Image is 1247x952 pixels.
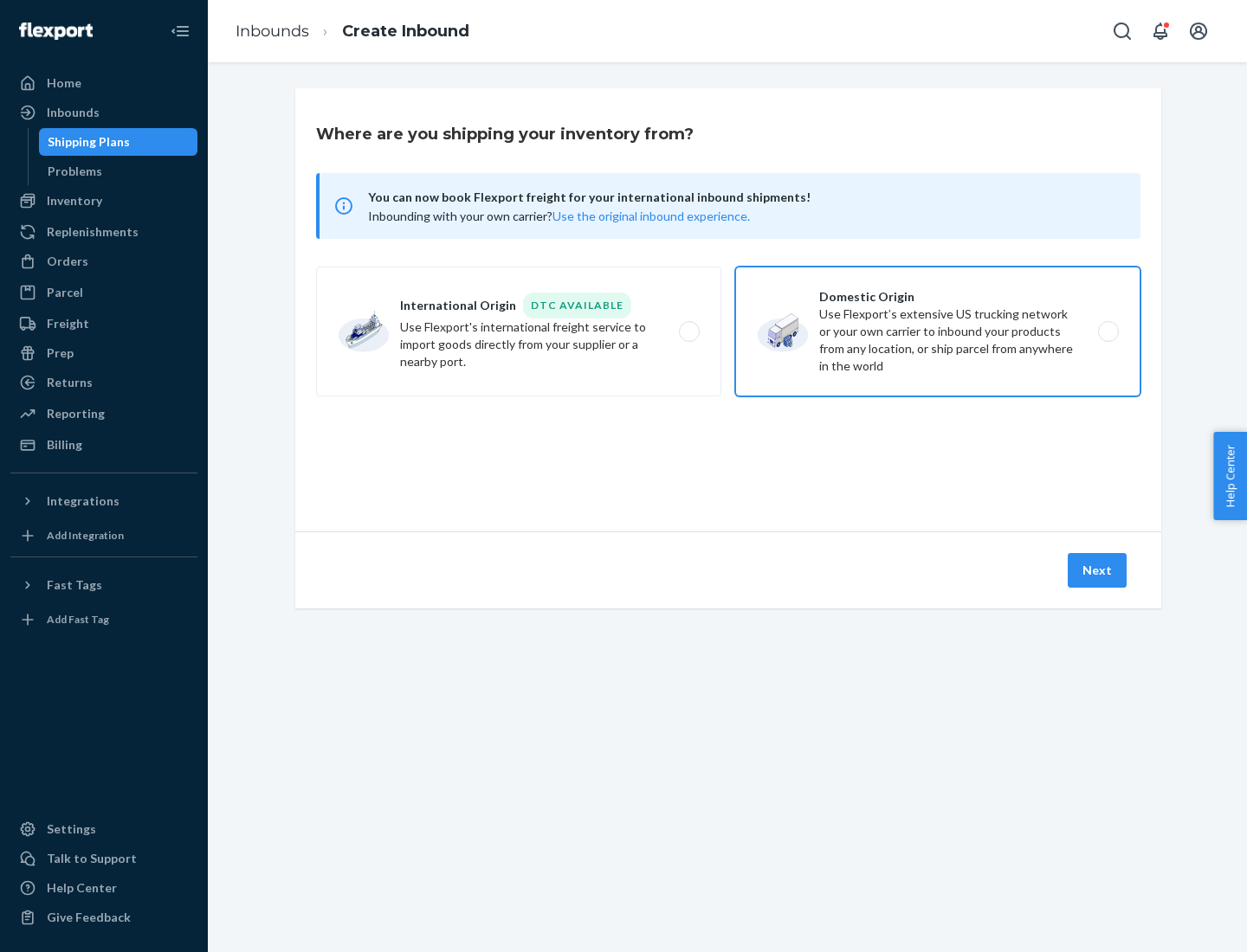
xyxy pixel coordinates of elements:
[10,815,197,843] a: Settings
[47,612,109,627] div: Add Fast Tag
[1105,14,1140,48] button: Open Search Box
[222,6,483,57] ol: breadcrumbs
[47,192,102,209] div: Inventory
[10,187,197,215] a: Inventory
[47,436,82,453] div: Billing
[10,310,197,338] a: Freight
[47,909,131,926] div: Give Feedback
[163,14,197,48] button: Close Navigation
[47,74,81,92] div: Home
[47,284,83,301] div: Parcel
[47,576,102,594] div: Fast Tags
[342,22,469,41] a: Create Inbound
[1068,553,1127,588] button: Next
[10,279,197,306] a: Parcel
[47,879,117,897] div: Help Center
[552,208,750,225] button: Use the original inbound experience.
[47,315,89,332] div: Freight
[10,99,197,126] a: Inbounds
[47,253,88,270] div: Orders
[10,218,197,246] a: Replenishments
[10,248,197,275] a: Orders
[10,400,197,428] a: Reporting
[47,820,96,838] div: Settings
[10,522,197,550] a: Add Integration
[47,104,100,121] div: Inbounds
[368,187,1120,208] span: You can now book Flexport freight for your international inbound shipments!
[48,133,130,151] div: Shipping Plans
[10,874,197,902] a: Help Center
[47,223,139,241] div: Replenishments
[10,431,197,459] a: Billing
[10,571,197,599] button: Fast Tags
[47,528,124,543] div: Add Integration
[316,123,694,145] h3: Where are you shipping your inventory from?
[10,845,197,872] a: Talk to Support
[47,405,105,422] div: Reporting
[10,904,197,931] button: Give Feedback
[1143,14,1178,48] button: Open notifications
[1213,432,1247,520] button: Help Center
[1181,14,1216,48] button: Open account menu
[10,369,197,396] a: Returns
[19,23,93,40] img: Flexport logo
[368,209,750,223] span: Inbounding with your own carrier?
[47,492,120,510] div: Integrations
[39,158,198,185] a: Problems
[10,487,197,515] button: Integrations
[236,22,309,41] a: Inbounds
[10,339,197,367] a: Prep
[10,69,197,97] a: Home
[47,374,93,391] div: Returns
[47,344,74,362] div: Prep
[10,606,197,634] a: Add Fast Tag
[48,163,102,180] div: Problems
[47,850,137,867] div: Talk to Support
[39,128,198,156] a: Shipping Plans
